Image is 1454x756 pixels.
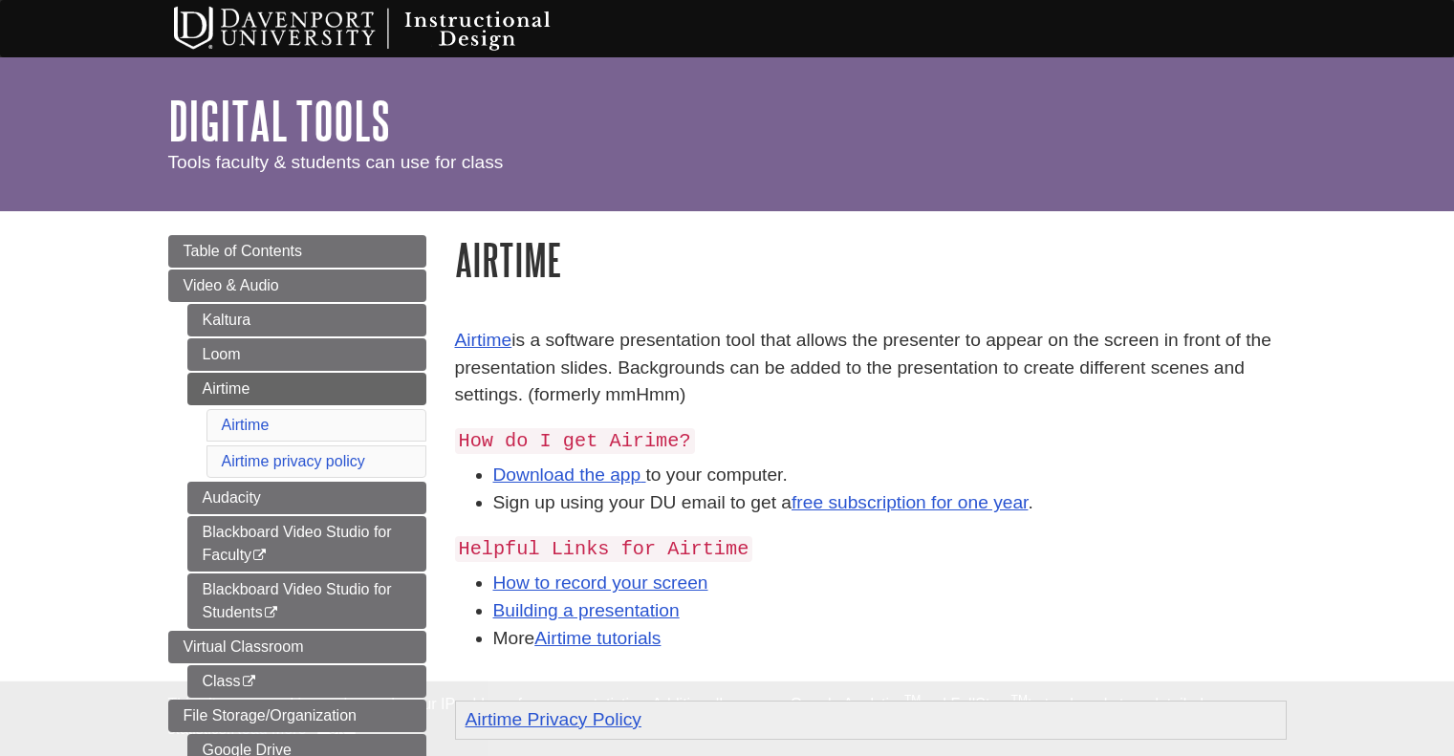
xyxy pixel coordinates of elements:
[168,700,426,732] a: File Storage/Organization
[466,709,641,729] a: Airtime Privacy Policy
[184,277,279,293] span: Video & Audio
[493,464,641,485] a: Download the app
[493,489,1287,517] li: Sign up using your DU email to get a .
[251,550,268,562] i: This link opens in a new window
[263,607,279,619] i: This link opens in a new window
[187,482,426,514] a: Audacity
[222,453,365,469] a: Airtime privacy policy
[184,243,303,259] span: Table of Contents
[187,304,426,336] a: Kaltura
[184,638,304,655] span: Virtual Classroom
[168,235,426,268] a: Table of Contents
[493,462,1287,489] li: to your computer.
[222,417,270,433] a: Airtime
[187,516,426,572] a: Blackboard Video Studio for Faculty
[455,536,753,562] code: Helpful Links for Airtime
[187,665,426,698] a: Class
[792,492,1028,512] a: free subscription for one year
[493,625,1287,653] li: More
[455,330,1271,405] span: is a software presentation tool that allows the presenter to appear on the screen in front of the...
[187,338,426,371] a: Loom
[493,572,708,593] a: How to record your screen
[168,631,426,663] a: Virtual Classroom
[534,628,661,648] a: Airtime tutorials
[455,428,695,454] code: How do I get Airime?
[493,600,680,620] a: Building a presentation
[159,5,618,53] img: Davenport University Instructional Design
[241,676,257,688] i: This link opens in a new window
[187,373,426,405] a: Airtime
[455,235,1287,284] h1: Airtime
[187,573,426,629] a: Blackboard Video Studio for Students
[168,152,504,172] span: Tools faculty & students can use for class
[184,707,357,724] span: File Storage/Organization
[168,270,426,302] a: Video & Audio
[455,330,512,350] a: Airtime
[168,91,390,150] a: Digital Tools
